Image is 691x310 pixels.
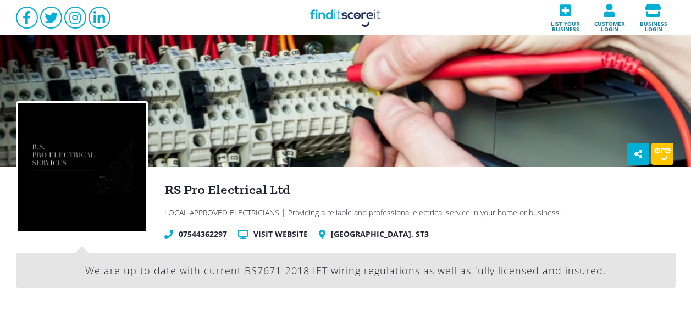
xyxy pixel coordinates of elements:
[164,208,676,218] div: LOCAL APPROVED ELECTRICIANS | Providing a reliable and professional electrical service in your ho...
[588,1,632,35] a: Customer login
[635,17,672,32] span: Business login
[331,229,429,240] a: [GEOGRAPHIC_DATA], ST3
[164,184,676,197] div: RS Pro Electrical Ltd
[632,1,676,35] a: Business login
[16,253,676,288] div: We are up to date with current BS7671-2018 IET wiring regulations as well as fully licensed and i...
[544,1,588,35] a: List your business
[547,17,584,32] span: List your business
[179,229,227,240] a: 07544362297
[591,17,628,32] span: Customer login
[253,229,308,240] a: Visit website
